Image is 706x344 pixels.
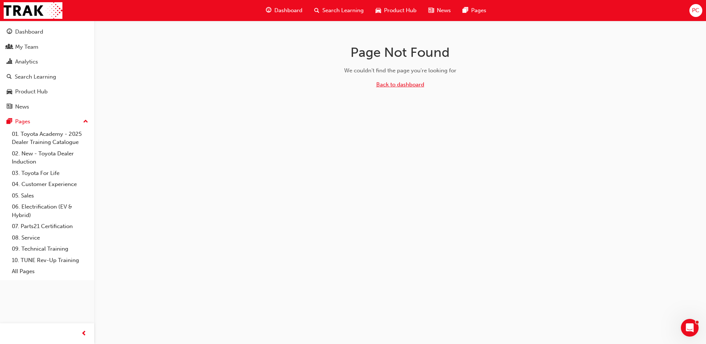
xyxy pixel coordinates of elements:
span: Pages [471,6,486,15]
span: pages-icon [463,6,468,15]
span: search-icon [314,6,319,15]
span: news-icon [428,6,434,15]
div: Search Learning [15,73,56,81]
a: 01. Toyota Academy - 2025 Dealer Training Catalogue [9,128,91,148]
span: prev-icon [81,329,87,338]
a: 04. Customer Experience [9,179,91,190]
a: 09. Technical Training [9,243,91,255]
iframe: Intercom live chat [681,319,699,337]
span: news-icon [7,104,12,110]
a: 06. Electrification (EV & Hybrid) [9,201,91,221]
a: 03. Toyota For Life [9,168,91,179]
span: News [437,6,451,15]
a: Dashboard [3,25,91,39]
img: Trak [4,2,62,19]
span: people-icon [7,44,12,51]
a: Analytics [3,55,91,69]
div: News [15,103,29,111]
a: pages-iconPages [457,3,492,18]
span: guage-icon [266,6,271,15]
div: Analytics [15,58,38,66]
button: Pages [3,115,91,128]
a: 07. Parts21 Certification [9,221,91,232]
span: PC [692,6,699,15]
a: news-iconNews [422,3,457,18]
a: search-iconSearch Learning [308,3,370,18]
span: pages-icon [7,118,12,125]
a: Back to dashboard [376,81,424,88]
button: PC [689,4,702,17]
span: chart-icon [7,59,12,65]
a: car-iconProduct Hub [370,3,422,18]
a: Product Hub [3,85,91,99]
span: Dashboard [274,6,302,15]
a: 05. Sales [9,190,91,202]
button: DashboardMy TeamAnalyticsSearch LearningProduct HubNews [3,24,91,115]
a: News [3,100,91,114]
div: Dashboard [15,28,43,36]
h1: Page Not Found [283,44,517,61]
span: search-icon [7,74,12,80]
div: Pages [15,117,30,126]
a: My Team [3,40,91,54]
span: Search Learning [322,6,364,15]
div: Product Hub [15,87,48,96]
span: guage-icon [7,29,12,35]
a: 02. New - Toyota Dealer Induction [9,148,91,168]
div: We couldn't find the page you're looking for [283,66,517,75]
a: guage-iconDashboard [260,3,308,18]
span: car-icon [7,89,12,95]
a: Search Learning [3,70,91,84]
div: My Team [15,43,38,51]
span: car-icon [376,6,381,15]
span: up-icon [83,117,88,127]
a: 10. TUNE Rev-Up Training [9,255,91,266]
span: Product Hub [384,6,417,15]
a: All Pages [9,266,91,277]
a: 08. Service [9,232,91,244]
